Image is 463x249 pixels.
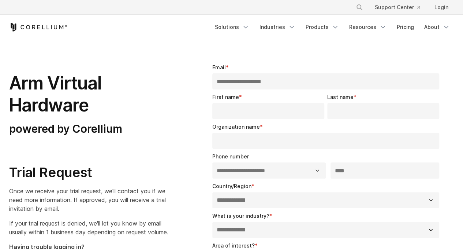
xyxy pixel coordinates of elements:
[9,23,67,32] a: Corellium Home
[369,1,426,14] a: Support Center
[212,153,249,160] span: Phone number
[212,124,260,130] span: Organization name
[420,21,454,34] a: About
[212,64,226,70] span: Email
[9,122,168,136] h3: powered by Corellium
[9,220,168,236] span: If your trial request is denied, we'll let you know by email usually within 1 business day depend...
[212,183,251,189] span: Country/Region
[212,213,269,219] span: What is your industry?
[301,21,343,34] a: Products
[9,164,168,181] h2: Trial Request
[347,1,454,14] div: Navigation Menu
[210,21,454,34] div: Navigation Menu
[327,94,354,100] span: Last name
[345,21,391,34] a: Resources
[210,21,254,34] a: Solutions
[353,1,366,14] button: Search
[9,72,168,116] h1: Arm Virtual Hardware
[392,21,418,34] a: Pricing
[212,242,255,249] span: Area of interest?
[212,94,239,100] span: First name
[9,187,166,212] span: Once we receive your trial request, we'll contact you if we need more information. If approved, y...
[255,21,300,34] a: Industries
[429,1,454,14] a: Login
